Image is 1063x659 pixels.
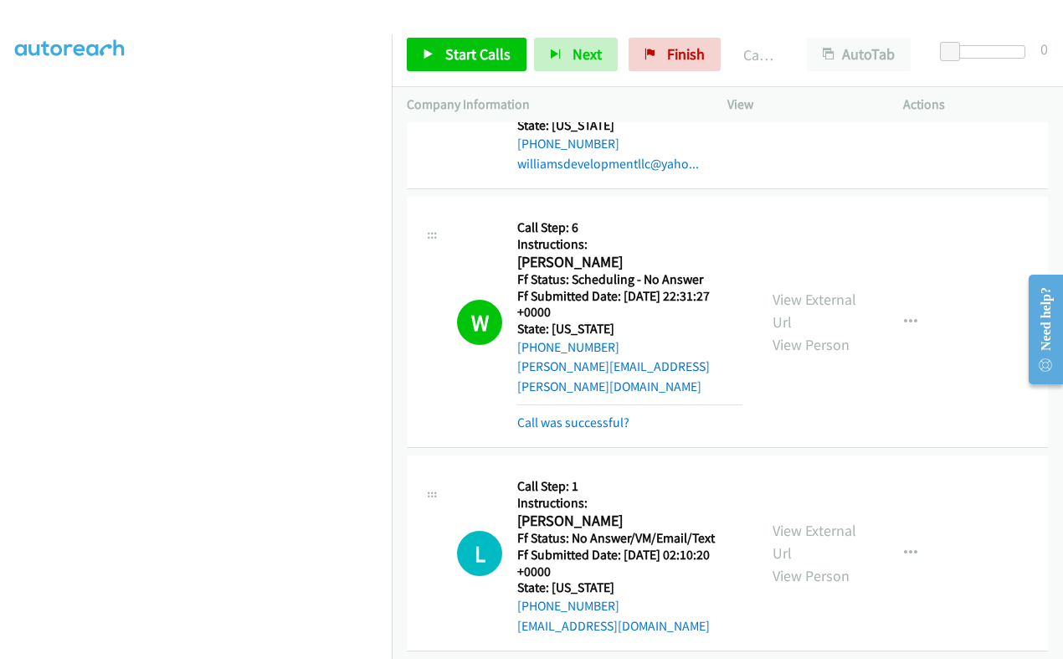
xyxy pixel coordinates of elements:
p: View [727,95,873,115]
a: View Person [773,335,850,354]
h5: State: [US_STATE] [517,321,742,337]
h5: State: [US_STATE] [517,117,742,134]
h5: State: [US_STATE] [517,579,742,596]
h5: Instructions: [517,236,742,253]
a: Finish [629,38,721,71]
a: [PHONE_NUMBER] [517,339,619,355]
a: View Person [773,566,850,585]
button: Next [534,38,618,71]
a: williamsdevelopmentllc@yaho... [517,156,699,172]
h5: Call Step: 6 [517,219,742,236]
span: Start Calls [445,44,511,64]
a: [EMAIL_ADDRESS][DOMAIN_NAME] [517,618,710,634]
a: Call was successful? [517,414,629,430]
h5: Call Step: 1 [517,478,742,495]
p: Actions [903,95,1049,115]
h5: Ff Status: Scheduling - No Answer [517,271,742,288]
iframe: Resource Center [1014,263,1063,396]
span: Finish [667,44,705,64]
a: View External Url [773,521,856,563]
a: View External Url [773,290,856,332]
h5: Instructions: [517,495,742,512]
p: Call Completed [743,44,777,66]
div: 0 [1040,38,1048,60]
p: Company Information [407,95,697,115]
a: [PERSON_NAME][EMAIL_ADDRESS][PERSON_NAME][DOMAIN_NAME] [517,358,710,394]
h1: L [457,531,502,576]
span: Next [573,44,602,64]
h2: [PERSON_NAME] [517,253,742,272]
a: [PHONE_NUMBER] [517,598,619,614]
h5: Ff Submitted Date: [DATE] 02:10:20 +0000 [517,547,742,579]
button: AutoTab [807,38,911,71]
a: Start Calls [407,38,526,71]
h5: Ff Submitted Date: [DATE] 22:31:27 +0000 [517,288,742,321]
div: The call is yet to be attempted [457,531,502,576]
h1: W [457,300,502,345]
h5: Ff Status: No Answer/VM/Email/Text [517,530,742,547]
h2: [PERSON_NAME] [517,512,742,531]
a: [PHONE_NUMBER] [517,136,619,152]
